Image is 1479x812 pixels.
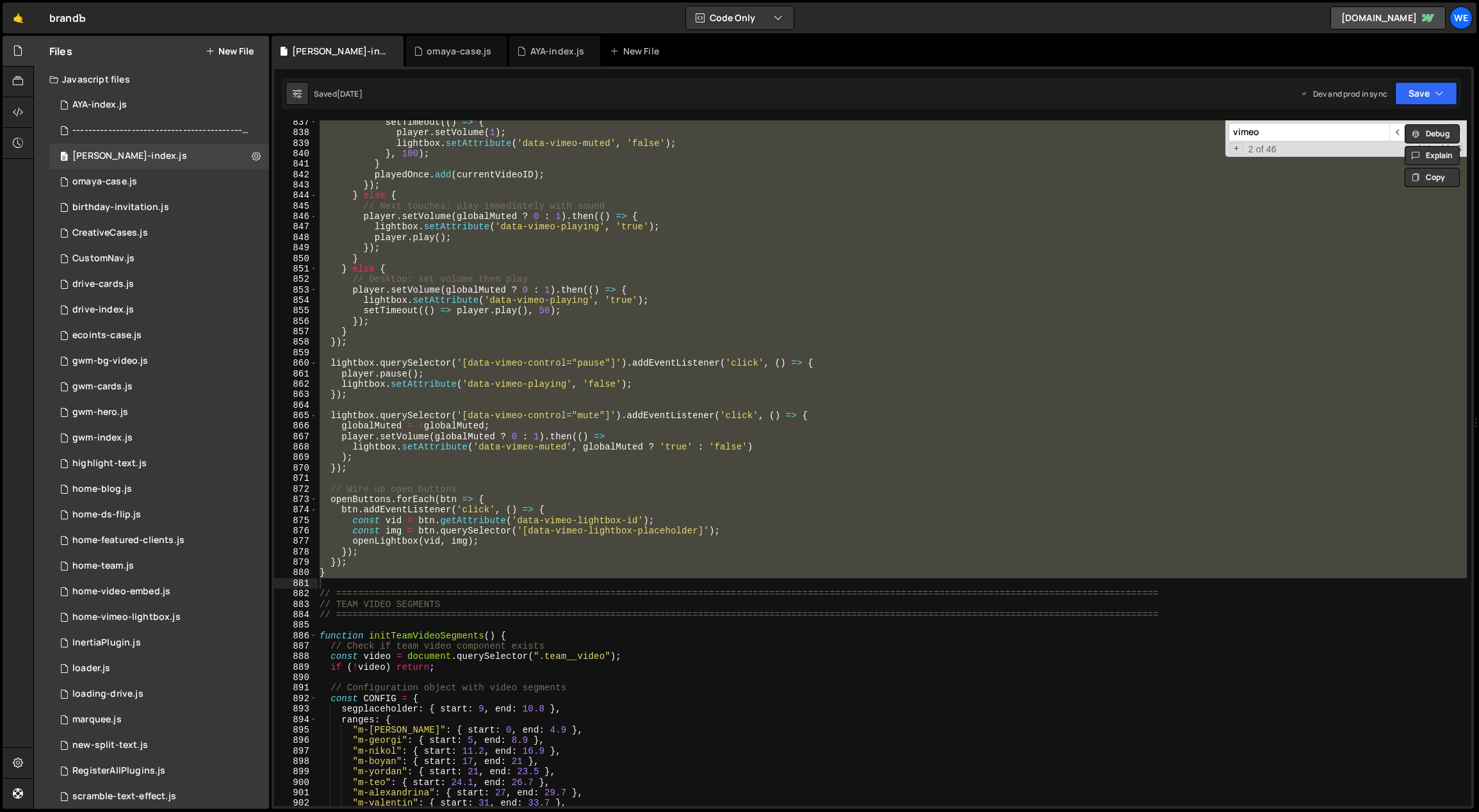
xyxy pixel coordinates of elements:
div: 12095/46699.js [49,118,274,143]
div: 12095/40244.js [49,476,269,502]
div: 879 [274,557,318,567]
div: 878 [274,547,318,557]
div: [DATE] [337,88,363,99]
div: 888 [274,651,318,662]
button: Explain [1405,146,1460,165]
h2: Files [49,44,72,58]
div: 865 [274,410,318,421]
div: 12095/39583.js [49,451,269,476]
div: 838 [274,127,318,138]
div: 886 [274,631,318,641]
div: 873 [274,494,318,505]
div: 895 [274,725,318,735]
div: 852 [274,274,318,284]
div: drive-index.js [72,304,134,316]
div: 12095/46345.js [49,169,269,195]
a: 🤙 [3,3,34,33]
div: 845 [274,201,318,211]
div: drive-cards.js [72,279,134,290]
div: marquee.js [72,714,122,726]
div: 12095/39580.js [49,733,269,758]
div: 12095/46212.js [49,195,269,220]
div: 12095/31261.js [49,246,269,272]
div: 877 [274,536,318,546]
div: 12095/31445.js [49,220,269,246]
div: 872 [274,484,318,494]
div: ecoints-case.js [72,330,142,341]
div: Javascript files [34,67,269,92]
div: 12095/31221.js [49,758,269,784]
div: 892 [274,694,318,704]
div: 853 [274,285,318,295]
div: 890 [274,672,318,683]
div: 12095/33534.js [49,348,269,374]
div: 862 [274,379,318,389]
div: 849 [274,243,318,253]
div: 871 [274,473,318,483]
div: 12095/34889.js [49,400,269,425]
div: home-featured-clients.js [72,535,184,546]
div: 893 [274,704,318,714]
div: 844 [274,190,318,200]
div: 843 [274,180,318,190]
div: 857 [274,327,318,337]
div: 860 [274,358,318,368]
div: 864 [274,400,318,410]
div: 850 [274,254,318,264]
div: 868 [274,442,318,452]
div: 12095/37997.js [49,502,269,528]
div: birthday-invitation.js [72,202,169,213]
a: [DOMAIN_NAME] [1330,6,1446,29]
div: 880 [274,567,318,578]
div: 12095/46624.js [49,143,269,169]
div: 12095/38008.js [49,605,269,630]
input: Search for [1229,123,1389,142]
div: 12095/31005.js [49,656,269,681]
div: CreativeCases.js [72,227,148,239]
div: 856 [274,316,318,327]
a: We [1450,6,1473,29]
div: gwm-cards.js [72,381,133,393]
div: 889 [274,662,318,672]
div: home-team.js [72,560,134,572]
div: 848 [274,232,318,243]
span: Toggle Replace mode [1230,143,1243,154]
div: 12095/36196.js [49,681,269,707]
div: omaya-case.js [427,45,491,58]
div: ------------------------------------------------.js [72,125,249,136]
button: New File [206,46,254,56]
div: 876 [274,526,318,536]
div: 842 [274,170,318,180]
div: 894 [274,715,318,725]
div: 866 [274,421,318,431]
div: home-ds-flip.js [72,509,141,521]
div: 846 [274,211,318,222]
div: 851 [274,264,318,274]
div: 863 [274,389,318,400]
div: 897 [274,746,318,756]
div: 12095/29323.js [49,630,269,656]
div: RegisterAllPlugins.js [72,765,165,777]
div: 12095/39566.js [49,323,269,348]
div: CustomNav.js [72,253,135,264]
div: 12095/34673.js [49,374,269,400]
div: 841 [274,159,318,169]
div: 902 [274,798,318,808]
button: Debug [1405,124,1460,143]
div: omaya-case.js [72,176,137,188]
div: InertiaPlugin.js [72,637,141,649]
div: 884 [274,610,318,620]
div: 874 [274,505,318,515]
div: 899 [274,767,318,777]
button: Code Only [686,6,794,29]
div: 882 [274,589,318,599]
div: 867 [274,432,318,442]
div: 12095/46698.js [49,92,269,118]
div: New File [610,45,664,58]
div: 12095/38421.js [49,528,269,553]
div: 869 [274,452,318,462]
div: 870 [274,463,318,473]
div: Dev and prod in sync [1300,88,1387,99]
div: 858 [274,337,318,347]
